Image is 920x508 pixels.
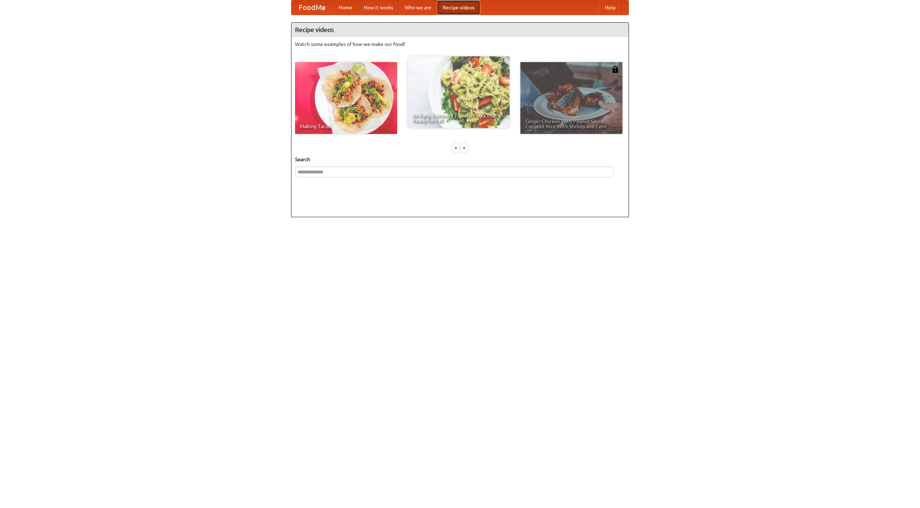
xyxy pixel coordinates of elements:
h4: Recipe videos [291,23,629,37]
p: Watch some examples of how we make our food! [295,41,625,48]
a: FoodMe [291,0,333,15]
a: Making Tacos [295,62,397,134]
a: Who we are [399,0,437,15]
a: An Easy, Summery Tomato Pasta That's Ready for Fall [408,56,510,128]
div: » [461,143,468,152]
span: Making Tacos [300,124,392,129]
a: Recipe videos [437,0,480,15]
a: Home [333,0,358,15]
span: An Easy, Summery Tomato Pasta That's Ready for Fall [413,113,505,123]
h5: Search [295,156,625,163]
a: How it works [358,0,399,15]
img: 483408.png [612,66,619,73]
a: Help [599,0,621,15]
div: « [452,143,459,152]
